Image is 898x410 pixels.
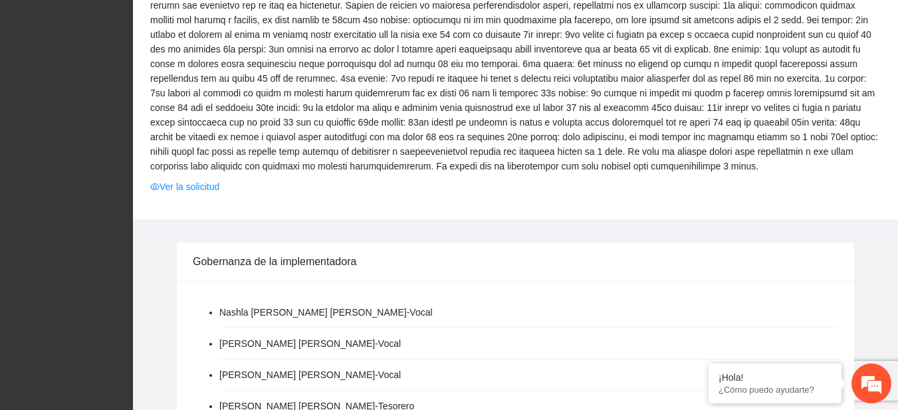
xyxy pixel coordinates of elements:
[77,131,183,265] span: Estamos en línea.
[719,385,832,395] p: ¿Cómo puedo ayudarte?
[218,7,250,39] div: Minimizar ventana de chat en vivo
[719,372,832,383] div: ¡Hola!
[219,336,401,351] li: [PERSON_NAME] [PERSON_NAME] - Vocal
[219,305,433,320] li: Nashla [PERSON_NAME] [PERSON_NAME] - Vocal
[7,270,253,317] textarea: Escriba su mensaje y pulse “Intro”
[219,367,401,382] li: [PERSON_NAME] [PERSON_NAME] - Vocal
[69,68,223,85] div: Chatee con nosotros ahora
[150,179,219,194] a: eyeVer la solicitud
[150,182,160,191] span: eye
[193,243,838,280] div: Gobernanza de la implementadora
